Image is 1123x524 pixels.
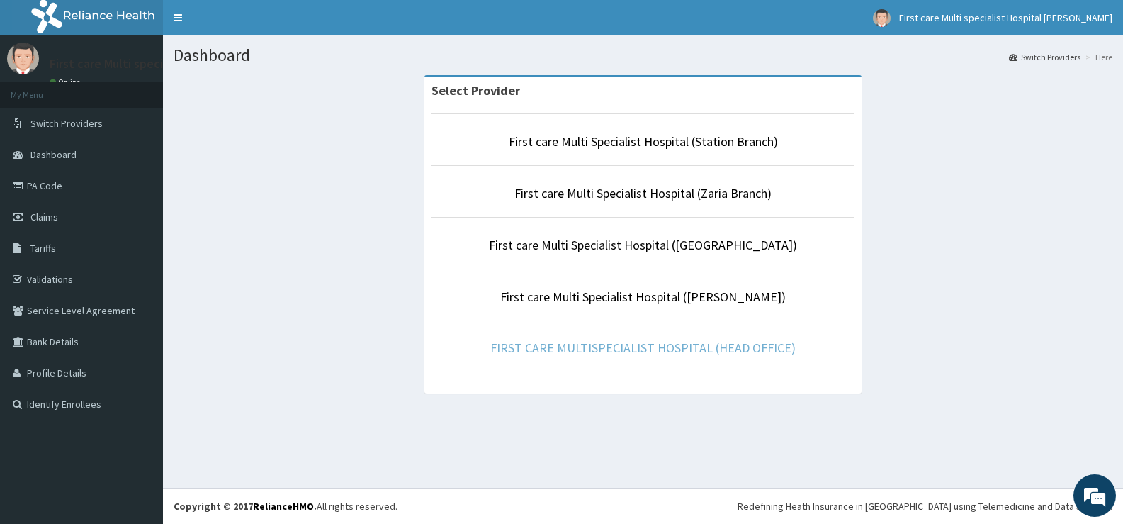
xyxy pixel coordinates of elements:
strong: Select Provider [431,82,520,99]
img: User Image [7,43,39,74]
span: First care Multi specialist Hospital [PERSON_NAME] [899,11,1112,24]
span: Dashboard [30,148,77,161]
a: First care Multi Specialist Hospital ([PERSON_NAME]) [500,289,786,305]
a: RelianceHMO [253,500,314,513]
a: Switch Providers [1009,51,1080,63]
a: First care Multi Specialist Hospital (Zaria Branch) [514,185,772,201]
h1: Dashboard [174,46,1112,65]
a: FIRST CARE MULTISPECIALIST HOSPITAL (HEAD OFFICE) [490,340,796,356]
p: First care Multi specialist Hospital [PERSON_NAME] [50,57,332,70]
a: First care Multi Specialist Hospital ([GEOGRAPHIC_DATA]) [489,237,797,253]
a: Online [50,77,84,87]
span: Claims [30,211,58,223]
a: First care Multi Specialist Hospital (Station Branch) [509,133,778,150]
footer: All rights reserved. [163,488,1123,524]
img: User Image [873,9,891,27]
span: Tariffs [30,242,56,255]
li: Here [1082,51,1112,63]
div: Redefining Heath Insurance in [GEOGRAPHIC_DATA] using Telemedicine and Data Science! [738,499,1112,513]
strong: Copyright © 2017 . [174,500,317,513]
span: Switch Providers [30,117,103,130]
